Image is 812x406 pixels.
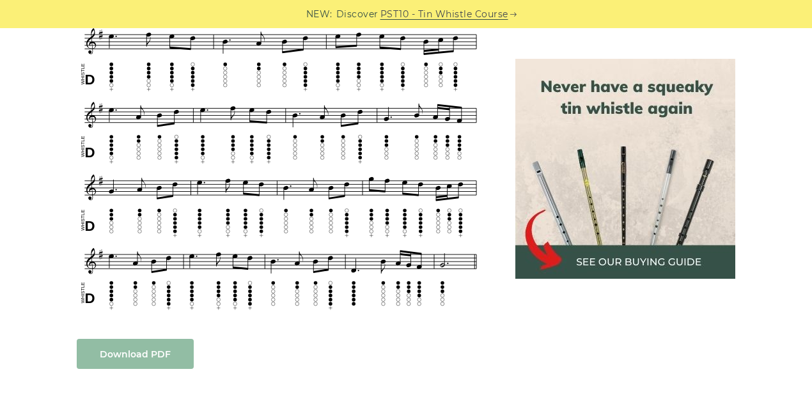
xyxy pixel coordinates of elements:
a: Download PDF [77,339,194,369]
img: tin whistle buying guide [515,59,735,279]
span: Discover [336,7,379,22]
a: PST10 - Tin Whistle Course [380,7,508,22]
span: NEW: [306,7,332,22]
